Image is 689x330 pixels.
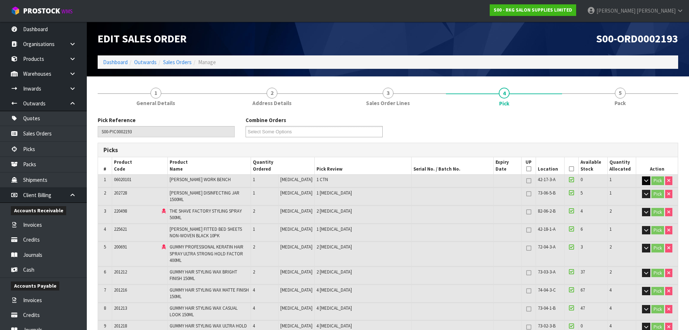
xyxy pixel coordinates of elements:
[267,88,277,99] span: 2
[98,157,112,174] th: #
[104,287,106,293] span: 7
[366,99,410,107] span: Sales Order Lines
[494,7,572,13] strong: S00 - RKG SALON SUPPLIES LIMITED
[536,157,565,174] th: Location
[651,244,664,252] button: Pick
[580,208,583,214] span: 4
[580,226,583,232] span: 6
[538,287,556,293] span: 74-04-3-C
[114,176,131,183] span: 06020101
[170,269,237,281] span: GUMMY HAIR STYLING WAX BRIGHT FINISH 150ML
[103,59,128,66] a: Dashboard
[198,59,216,66] span: Manage
[114,305,127,311] span: 201213
[280,226,312,232] span: [MEDICAL_DATA]
[411,157,493,174] th: Serial No. / Batch No.
[651,305,664,314] button: Pick
[651,190,664,199] button: Pick
[280,305,312,311] span: [MEDICAL_DATA]
[651,287,664,296] button: Pick
[316,176,328,183] span: 1 CTN
[651,208,664,217] button: Pick
[280,269,312,275] span: [MEDICAL_DATA]
[253,190,255,196] span: 1
[615,88,626,99] span: 5
[316,269,352,275] span: 2 [MEDICAL_DATA]
[580,323,583,329] span: 0
[246,116,286,124] label: Combine Orders
[651,176,664,185] button: Pick
[150,88,161,99] span: 1
[253,269,255,275] span: 2
[253,226,255,232] span: 1
[538,323,556,329] span: 73-02-3-B
[614,99,626,107] span: Pack
[609,244,612,250] span: 2
[104,305,106,311] span: 8
[253,244,255,250] span: 2
[104,190,106,196] span: 2
[251,157,315,174] th: Quantity Ordered
[609,226,612,232] span: 1
[253,208,255,214] span: 2
[104,269,106,275] span: 6
[163,59,192,66] a: Sales Orders
[609,208,612,214] span: 2
[253,305,255,311] span: 4
[103,147,383,154] h3: Picks
[499,100,509,107] span: Pick
[114,226,127,232] span: 225621
[609,269,612,275] span: 2
[538,244,556,250] span: 72-04-3-A
[280,190,312,196] span: [MEDICAL_DATA]
[104,323,106,329] span: 9
[609,176,612,183] span: 1
[280,176,312,183] span: [MEDICAL_DATA]
[11,206,66,215] span: Accounts Receivable
[170,190,239,202] span: [PERSON_NAME] DISINFECTING JAR 1500ML
[253,287,255,293] span: 4
[314,157,411,174] th: Pick Review
[636,157,678,174] th: Action
[538,208,556,214] span: 82-06-2-B
[580,176,583,183] span: 0
[162,209,166,214] i: Dangerous Goods
[651,226,664,235] button: Pick
[104,244,106,250] span: 5
[580,244,583,250] span: 3
[580,287,585,293] span: 67
[167,157,251,174] th: Product Name
[170,305,238,318] span: GUMMY HAIR STYLING WAX CASUAL LOOK 150ML
[316,208,352,214] span: 2 [MEDICAL_DATA]
[609,305,612,311] span: 4
[114,190,127,196] span: 202728
[280,323,312,329] span: [MEDICAL_DATA]
[136,99,175,107] span: General Details
[134,59,157,66] a: Outwards
[114,269,127,275] span: 201212
[316,226,352,232] span: 1 [MEDICAL_DATA]
[280,244,312,250] span: [MEDICAL_DATA]
[104,176,106,183] span: 1
[280,287,312,293] span: [MEDICAL_DATA]
[596,7,635,14] span: [PERSON_NAME]
[316,244,352,250] span: 2 [MEDICAL_DATA]
[253,176,255,183] span: 1
[499,88,510,99] span: 4
[280,208,312,214] span: [MEDICAL_DATA]
[170,226,242,239] span: [PERSON_NAME] FITTED BED SHEETS NON-WOVEN BLACK 10PK
[538,269,556,275] span: 73-03-3-A
[11,6,20,15] img: cube-alt.png
[61,8,73,15] small: WMS
[162,245,166,250] i: Dangerous Goods
[98,116,136,124] label: Pick Reference
[609,190,612,196] span: 1
[609,323,612,329] span: 4
[538,176,556,183] span: 42-17-3-A
[490,4,576,16] a: S00 - RKG SALON SUPPLIES LIMITED
[316,305,352,311] span: 4 [MEDICAL_DATA]
[609,287,612,293] span: 4
[170,244,243,263] span: GUMMY PROFESSIONAL KERATIN HAIR SPRAY ULTRA STRONG HOLD FACTOR 400ML
[170,208,242,221] span: THE SHAVE FACTORY STYLING SPRAY 500ML
[538,190,556,196] span: 73-06-5-B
